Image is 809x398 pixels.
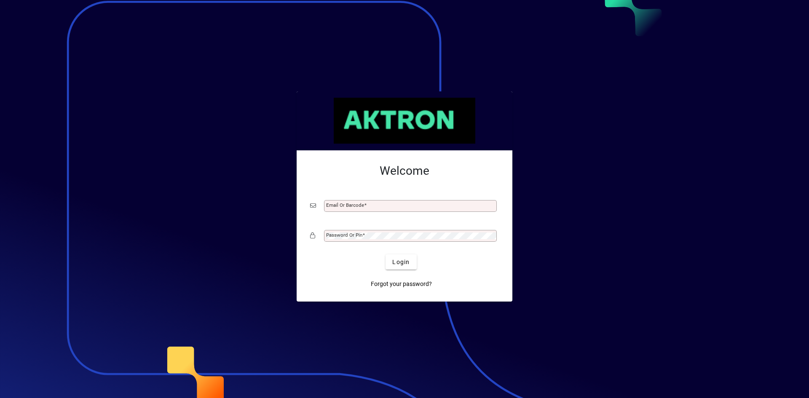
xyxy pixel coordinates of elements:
h2: Welcome [310,164,499,178]
mat-label: Email or Barcode [326,202,364,208]
span: Forgot your password? [371,280,432,288]
mat-label: Password or Pin [326,232,362,238]
a: Forgot your password? [367,276,435,291]
button: Login [386,254,416,270]
span: Login [392,258,410,267]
